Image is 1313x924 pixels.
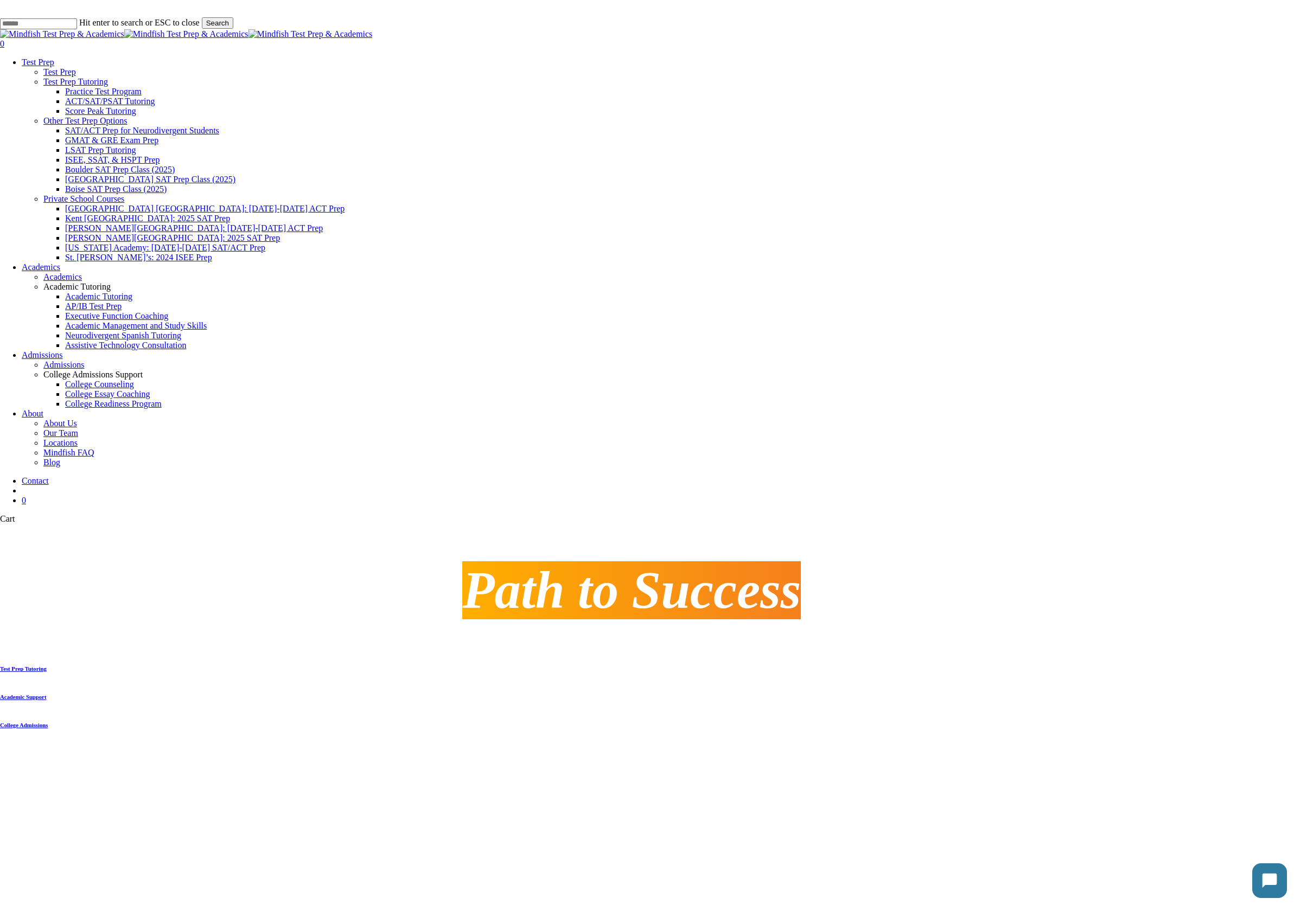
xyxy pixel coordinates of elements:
iframe: Chatbot [1241,852,1298,909]
a: GMAT & GRE Exam Prep [65,136,158,145]
a: SAT/ACT Prep for Neurodivergent Students [65,126,219,135]
img: Mindfish Test Prep & Academics [248,29,373,39]
a: About Us [43,419,1313,428]
a: Contact [22,476,49,485]
a: Neurodivergent Spanish Tutoring [65,331,181,340]
span: 0 [22,496,26,505]
span: Admissions [43,360,85,369]
a: Practice Test Program [65,87,142,96]
a: Boulder SAT Prep Class (2025) [65,165,175,174]
a: Boise SAT Prep Class (2025) [65,184,167,194]
a: Blog [43,458,1313,467]
a: Mindfish FAQ [43,448,1313,458]
a: [PERSON_NAME][GEOGRAPHIC_DATA]: 2025 SAT Prep [65,233,280,242]
a: Assistive Technology Consultation [65,341,186,350]
a: [GEOGRAPHIC_DATA] SAT Prep Class (2025) [65,175,235,184]
a: Our Team [43,428,1313,438]
a: LSAT Prep Tutoring [65,145,136,155]
a: Test Prep Tutoring [43,77,108,86]
img: Mindfish Test Prep & Academics [124,29,248,39]
span: Blog [43,458,60,467]
a: [PERSON_NAME][GEOGRAPHIC_DATA]: [DATE]-[DATE] ACT Prep [65,223,323,233]
span: College Admissions Support [43,370,143,379]
a: Private School Courses [43,194,124,203]
span: Locations [43,438,78,447]
span: Mindfish FAQ [43,448,94,457]
span: Hit enter to search or ESC to close [79,18,200,27]
a: Academic Management and Study Skills [65,321,207,330]
a: 0 [22,496,1313,505]
span: About Us [43,419,77,428]
a: Kent [GEOGRAPHIC_DATA]: 2025 SAT Prep [65,214,230,223]
a: Score Peak Tutoring [65,106,136,116]
a: College Counseling [65,380,134,389]
span: Our Team [43,428,78,438]
a: AP/IB Test Prep [65,301,122,311]
a: Other Test Prep Options [43,116,128,125]
a: Academics [43,272,1313,282]
a: Test Prep [22,57,54,67]
a: [GEOGRAPHIC_DATA] [GEOGRAPHIC_DATA]: [DATE]-[DATE] ACT Prep [65,204,345,213]
a: Executive Function Coaching [65,311,168,320]
a: College Essay Coaching [65,389,150,399]
a: Admissions [43,360,1313,370]
span: Test Prep [43,67,76,76]
a: College Readiness Program [65,399,162,408]
a: Admissions [22,350,63,360]
a: Test Prep [43,67,1313,77]
a: ACT/SAT/PSAT Tutoring [65,97,155,106]
a: [US_STATE] Academy: [DATE]-[DATE] SAT/ACT Prep [65,243,265,252]
a: St. [PERSON_NAME]’s: 2024 ISEE Prep [65,253,212,262]
a: Academics [22,262,60,272]
em: Path to Success [462,561,801,619]
a: About [22,409,43,418]
a: ISEE, SSAT, & HSPT Prep [65,155,160,164]
a: Academic Tutoring [65,292,132,301]
button: Search [202,17,233,29]
a: Locations [43,438,1313,448]
span: Academics [43,272,82,281]
span: Academic Tutoring [43,282,111,291]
